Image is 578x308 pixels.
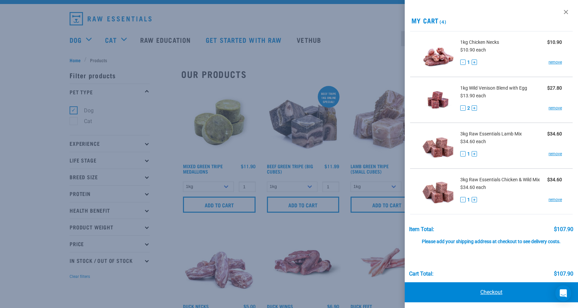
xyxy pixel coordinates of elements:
[472,105,477,111] button: +
[467,150,470,158] span: 1
[547,39,562,45] strong: $10.90
[549,59,562,65] a: remove
[547,131,562,136] strong: $34.60
[421,174,455,209] img: Raw Essentials Chicken & Wild Mix
[460,105,466,111] button: -
[555,285,571,301] div: Open Intercom Messenger
[547,85,562,91] strong: $27.80
[405,282,578,302] a: Checkout
[460,176,540,183] span: 3kg Raw Essentials Chicken & Wild Mix
[554,226,573,232] div: $107.90
[460,185,486,190] span: $34.60 each
[467,196,470,203] span: 1
[472,197,477,202] button: +
[409,226,434,232] div: Item Total:
[467,59,470,66] span: 1
[460,197,466,202] button: -
[554,271,573,277] div: $107.90
[472,151,477,157] button: +
[405,17,578,24] h2: My Cart
[547,177,562,182] strong: $34.60
[460,93,486,98] span: $13.90 each
[460,130,522,137] span: 3kg Raw Essentials Lamb Mix
[409,271,433,277] div: Cart total:
[460,47,486,53] span: $10.90 each
[421,83,455,117] img: Wild Venison Blend with Egg
[421,37,455,71] img: Chicken Necks
[549,105,562,111] a: remove
[421,128,455,163] img: Raw Essentials Lamb Mix
[460,151,466,157] button: -
[460,60,466,65] button: -
[472,60,477,65] button: +
[439,20,446,23] span: (4)
[460,39,499,46] span: 1kg Chicken Necks
[460,139,486,144] span: $34.60 each
[460,85,527,92] span: 1kg Wild Venison Blend with Egg
[549,197,562,203] a: remove
[409,232,573,244] div: Please add your shipping address at checkout to see delivery costs.
[467,105,470,112] span: 2
[549,151,562,157] a: remove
